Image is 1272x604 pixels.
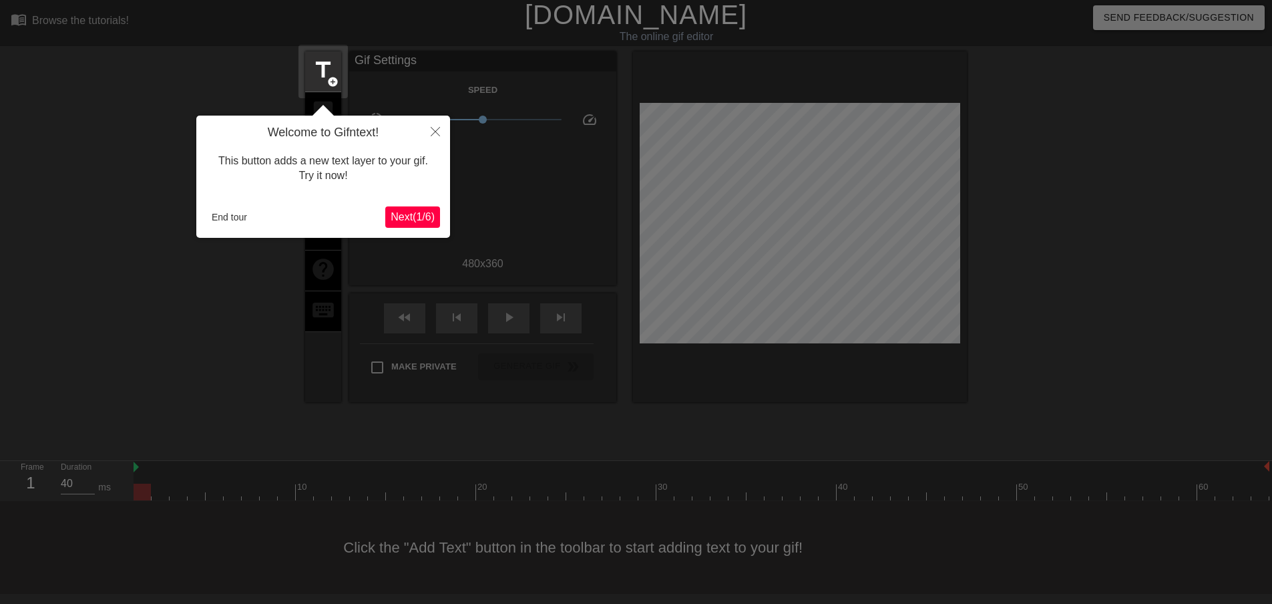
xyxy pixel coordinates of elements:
[206,140,440,197] div: This button adds a new text layer to your gif. Try it now!
[206,126,440,140] h4: Welcome to Gifntext!
[385,206,440,228] button: Next
[391,211,435,222] span: Next ( 1 / 6 )
[206,207,252,227] button: End tour
[421,116,450,146] button: Close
